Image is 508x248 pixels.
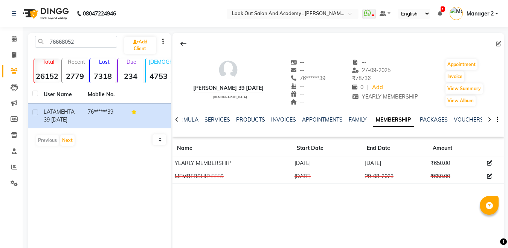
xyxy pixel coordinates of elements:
b: 08047224946 [83,3,116,24]
strong: 2779 [62,71,88,81]
span: ₹ [352,75,355,82]
a: MEMBERSHIP [373,113,414,127]
a: PACKAGES [420,116,448,123]
img: logo [19,3,71,24]
p: Due [119,59,143,65]
a: INVOICES [271,116,296,123]
span: -- [290,91,305,97]
span: [DEMOGRAPHIC_DATA] [213,95,247,99]
span: -- [352,59,366,66]
th: End Date [362,140,428,157]
p: Recent [65,59,88,65]
img: Manager 2 [450,7,463,20]
span: -- [290,67,305,74]
strong: 7318 [90,71,116,81]
span: MEHTA 39 [DATE] [44,108,75,123]
strong: 26152 [34,71,60,81]
span: | [366,83,368,91]
span: YEARLY MEMBERSHIP [352,93,418,100]
th: Amount [428,140,484,157]
a: VOUCHERS [454,116,484,123]
th: Name [172,140,292,157]
span: -- [290,99,305,105]
button: Invoice [445,71,464,82]
img: avatar [217,59,240,81]
span: 0 [352,84,363,91]
iframe: chat widget [476,218,500,240]
a: 1 [438,10,442,17]
a: FAMILY [349,116,367,123]
td: [DATE] [292,170,363,183]
a: SERVICES [204,116,230,123]
span: 1 [441,6,445,12]
p: [DEMOGRAPHIC_DATA] [149,59,171,65]
button: View Summary [445,83,483,94]
td: MEMBERSHIP FEES [172,170,292,183]
strong: 234 [118,71,143,81]
p: Total [37,59,60,65]
th: User Name [39,86,83,103]
span: 27-09-2025 [352,67,391,74]
span: LATA [44,108,56,115]
p: Lost [93,59,116,65]
td: YEARLY MEMBERSHIP [172,157,292,170]
span: -- [290,83,305,89]
td: 29-08-2023 [362,170,428,183]
span: Manager 2 [467,10,494,18]
div: [PERSON_NAME] 39 [DATE] [193,84,264,92]
a: Add Client [124,37,156,54]
td: [DATE] [362,157,428,170]
button: Next [60,135,75,146]
td: ₹650.00 [428,170,484,183]
button: Appointment [445,59,477,70]
input: Search by Name/Mobile/Email/Code [35,36,117,48]
th: Mobile No. [83,86,127,103]
button: View Album [445,96,476,106]
a: Add [371,82,384,93]
th: Start Date [292,140,363,157]
span: 78736 [352,75,371,82]
div: Back to Client [175,37,191,51]
a: FORMULA [172,116,198,123]
a: PRODUCTS [236,116,265,123]
strong: 4753 [146,71,171,81]
td: ₹650.00 [428,157,484,170]
td: [DATE] [292,157,363,170]
a: APPOINTMENTS [302,116,343,123]
span: -- [290,59,305,66]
